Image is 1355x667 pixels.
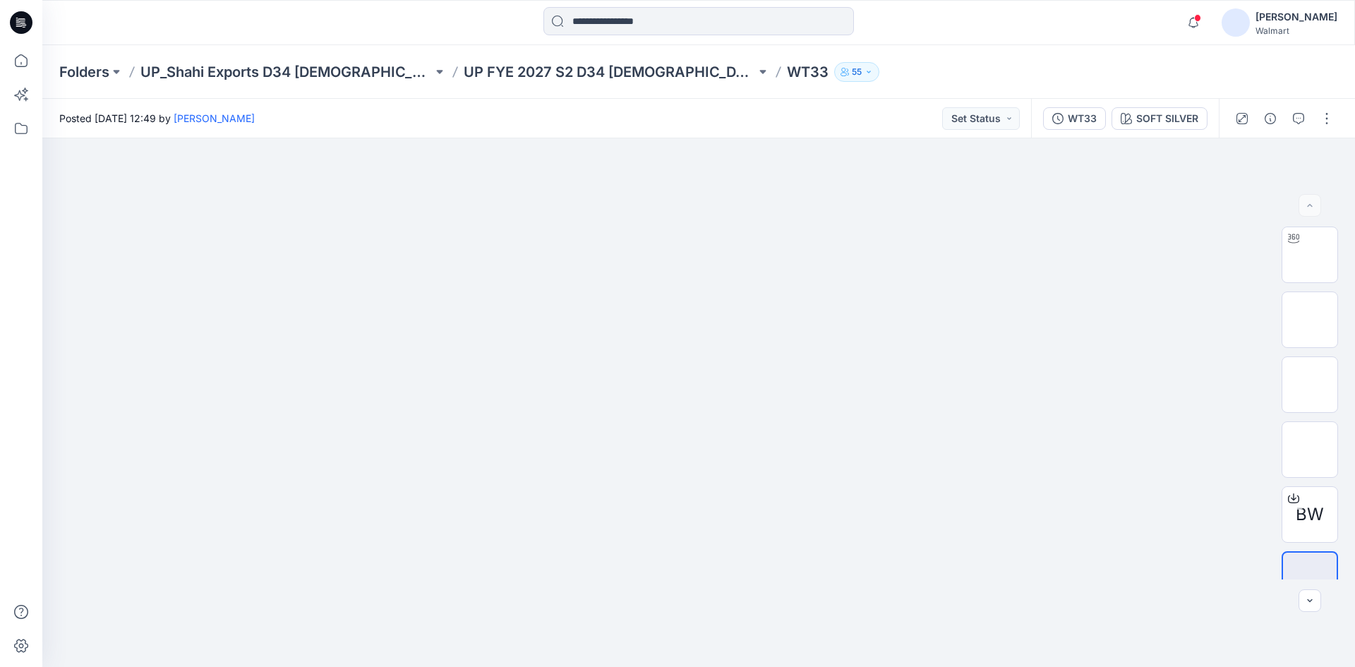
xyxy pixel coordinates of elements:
[1259,107,1282,130] button: Details
[1255,8,1337,25] div: [PERSON_NAME]
[1296,502,1324,527] span: BW
[852,64,862,80] p: 55
[59,62,109,82] a: Folders
[834,62,879,82] button: 55
[1255,25,1337,36] div: Walmart
[174,112,255,124] a: [PERSON_NAME]
[787,62,829,82] p: WT33
[464,62,756,82] a: UP FYE 2027 S2 D34 [DEMOGRAPHIC_DATA] Woven Tops
[1136,111,1198,126] div: SOFT SILVER
[140,62,433,82] a: UP_Shahi Exports D34 [DEMOGRAPHIC_DATA] Tops
[59,111,255,126] span: Posted [DATE] 12:49 by
[1112,107,1208,130] button: SOFT SILVER
[1068,111,1097,126] div: WT33
[1222,8,1250,37] img: avatar
[1043,107,1106,130] button: WT33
